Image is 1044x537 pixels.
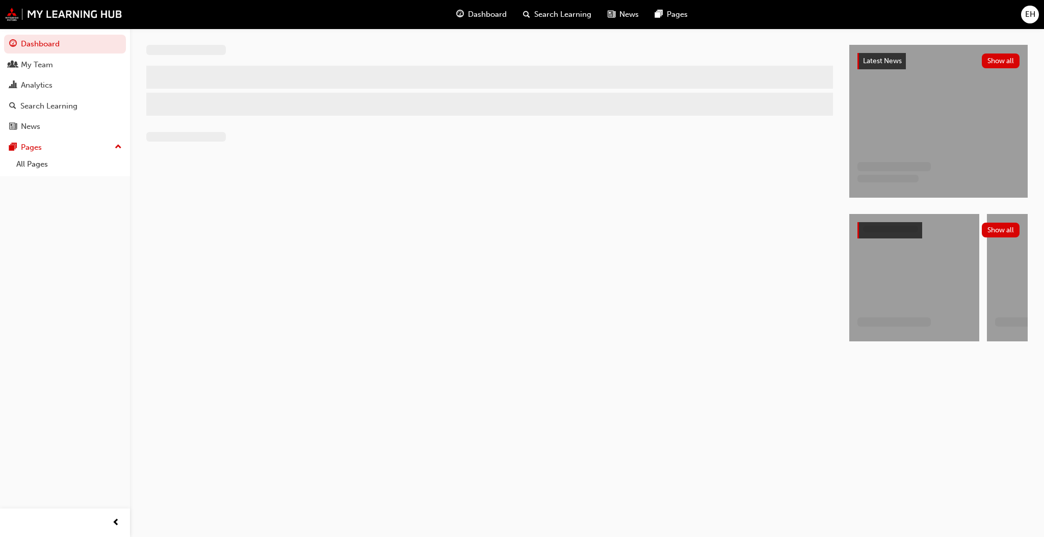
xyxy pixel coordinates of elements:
a: All Pages [12,156,126,172]
span: News [619,9,639,20]
span: up-icon [115,141,122,154]
span: Dashboard [468,9,507,20]
a: My Team [4,56,126,74]
div: News [21,121,40,132]
img: mmal [5,8,122,21]
a: Search Learning [4,97,126,116]
span: news-icon [9,122,17,131]
a: search-iconSearch Learning [515,4,599,25]
button: Pages [4,138,126,157]
span: people-icon [9,61,17,70]
a: news-iconNews [599,4,647,25]
span: Search Learning [534,9,591,20]
span: pages-icon [655,8,663,21]
a: pages-iconPages [647,4,696,25]
a: Analytics [4,76,126,95]
span: chart-icon [9,81,17,90]
a: News [4,117,126,136]
div: My Team [21,59,53,71]
button: DashboardMy TeamAnalyticsSearch LearningNews [4,33,126,138]
div: Analytics [21,79,53,91]
a: Latest NewsShow all [857,53,1020,69]
span: search-icon [9,102,16,111]
span: pages-icon [9,143,17,152]
span: news-icon [608,8,615,21]
button: EH [1021,6,1039,23]
a: Dashboard [4,35,126,53]
span: Pages [667,9,688,20]
span: EH [1025,9,1035,20]
button: Show all [982,223,1020,237]
span: search-icon [523,8,530,21]
span: prev-icon [112,517,120,529]
span: guage-icon [456,8,464,21]
div: Search Learning [20,100,77,112]
a: Show all [857,222,1020,238]
a: guage-iconDashboard [448,4,515,25]
button: Show all [982,53,1020,68]
span: guage-icon [9,40,17,49]
span: Latest News [863,57,902,65]
div: Pages [21,142,42,153]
